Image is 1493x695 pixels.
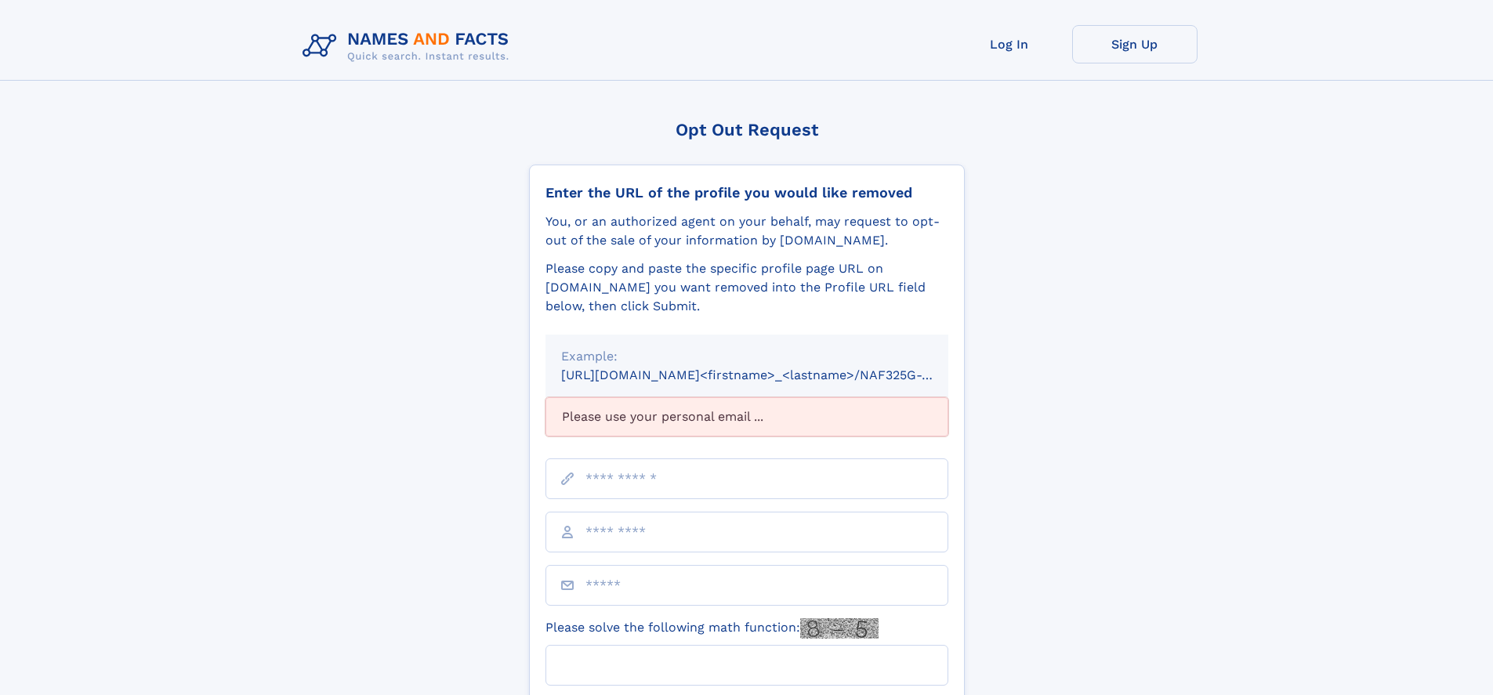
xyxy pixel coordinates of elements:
div: Enter the URL of the profile you would like removed [545,184,948,201]
div: Please use your personal email ... [545,397,948,436]
small: [URL][DOMAIN_NAME]<firstname>_<lastname>/NAF325G-xxxxxxxx [561,367,978,382]
img: Logo Names and Facts [296,25,522,67]
label: Please solve the following math function: [545,618,879,639]
div: Opt Out Request [529,120,965,139]
a: Log In [947,25,1072,63]
div: Example: [561,347,933,366]
div: Please copy and paste the specific profile page URL on [DOMAIN_NAME] you want removed into the Pr... [545,259,948,316]
div: You, or an authorized agent on your behalf, may request to opt-out of the sale of your informatio... [545,212,948,250]
a: Sign Up [1072,25,1198,63]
